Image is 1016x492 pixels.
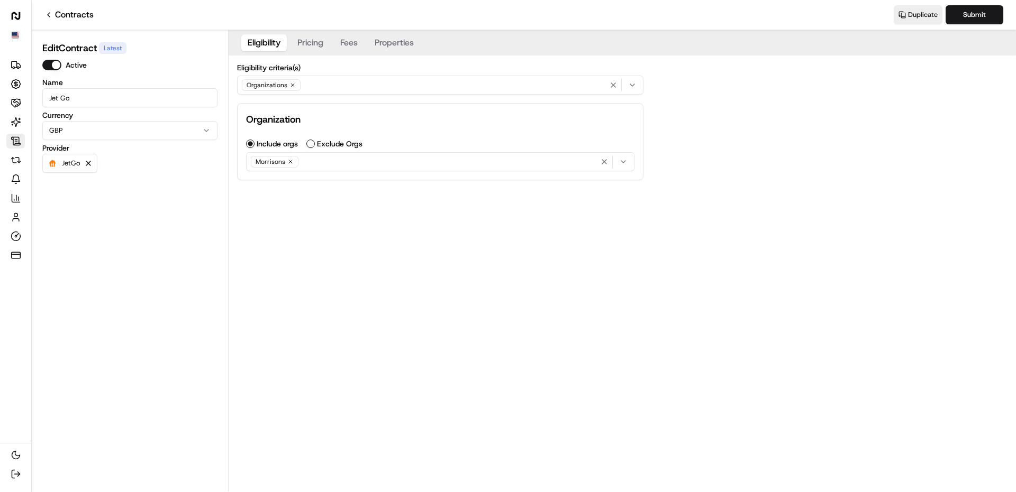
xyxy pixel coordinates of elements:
button: Pricing [291,34,330,51]
img: Flag of us [12,32,19,39]
div: Latest [99,42,126,54]
label: Include orgs [257,140,298,147]
label: Currency [42,112,217,119]
button: Eligibility [241,34,287,51]
button: JetGo [42,154,97,173]
label: Provider [42,144,217,152]
button: Submit [946,5,1003,24]
label: Active [66,61,87,69]
span: Organizations [247,81,287,89]
label: Name [42,79,217,86]
button: Properties [368,34,420,51]
button: Duplicate [894,5,942,24]
img: profile_jet_go_morrisons_partner.png [47,158,58,169]
label: Exclude Orgs [317,140,362,147]
a: Contracts [44,8,94,21]
button: Morrisons [246,152,634,171]
p: JetGo [62,159,80,168]
button: Organizations [237,76,643,95]
button: JetGo [47,158,80,169]
h2: Organization [246,112,634,127]
h1: Edit Contract [42,41,97,55]
label: Eligibility criteria(s) [237,64,643,71]
span: Morrisons [256,157,285,166]
button: Fees [334,34,364,51]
